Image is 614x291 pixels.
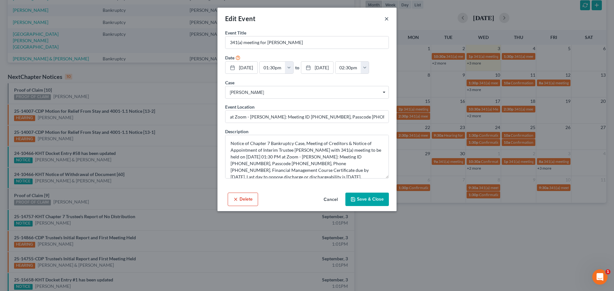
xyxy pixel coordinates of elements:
[345,193,389,206] button: Save & Close
[225,128,248,135] label: Description
[225,36,389,49] input: Enter event name...
[225,62,257,74] a: [DATE]
[605,269,610,274] span: 1
[228,193,258,206] button: Delete
[225,30,246,35] span: Event Title
[225,86,389,99] span: Select box activate
[335,62,361,74] input: -- : --
[225,103,255,110] label: Event Location
[225,15,256,22] span: Edit Event
[230,89,384,96] span: [PERSON_NAME]
[319,193,343,206] button: Cancel
[384,15,389,22] button: ×
[260,62,285,74] input: -- : --
[592,269,608,285] iframe: Intercom live chat
[225,79,234,86] label: Case
[225,54,234,61] label: Date
[301,62,333,74] a: [DATE]
[225,111,389,123] input: Enter location...
[295,64,299,71] label: to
